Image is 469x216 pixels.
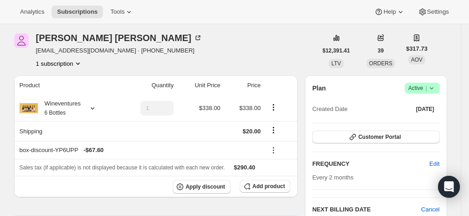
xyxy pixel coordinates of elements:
span: Tools [110,8,124,16]
button: Settings [412,5,454,18]
span: Created Date [312,105,347,114]
span: Customer Portal [358,133,401,141]
span: $290.40 [234,164,255,171]
span: Every 2 months [312,174,353,181]
span: Analytics [20,8,44,16]
span: $338.00 [239,105,261,111]
button: Product actions [36,59,82,68]
div: box-discount-YP6UPP [20,146,261,155]
span: LTV [331,60,341,67]
small: 6 Bottles [45,110,66,116]
span: Sales tax (if applicable) is not displayed because it is calculated with each new order. [20,164,225,171]
span: Add product [253,183,285,190]
th: Price [223,75,264,95]
span: - $67.60 [83,146,103,155]
th: Unit Price [176,75,223,95]
th: Shipping [14,121,119,141]
span: $20.00 [242,128,261,135]
span: 39 [378,47,384,54]
button: [DATE] [411,103,440,116]
span: Edit [429,159,439,169]
span: [EMAIL_ADDRESS][DOMAIN_NAME] · [PHONE_NUMBER] [36,46,202,55]
span: Active [408,84,436,93]
span: | [425,84,427,92]
h2: FREQUENCY [312,159,429,169]
button: $12,391.41 [317,44,356,57]
button: Help [369,5,410,18]
button: Subscriptions [52,5,103,18]
div: [PERSON_NAME] [PERSON_NAME] [36,33,202,42]
span: Subscriptions [57,8,98,16]
span: $317.73 [406,44,428,53]
button: Cancel [421,205,439,214]
h2: NEXT BILLING DATE [312,205,421,214]
button: Product actions [266,102,281,112]
div: Open Intercom Messenger [438,176,460,198]
span: AOV [411,57,423,63]
span: Karen Mrowka [14,33,29,48]
span: $12,391.41 [323,47,350,54]
th: Product [14,75,119,95]
span: [DATE] [416,105,434,113]
button: 39 [372,44,389,57]
button: Apply discount [173,180,231,194]
div: Wineventures [38,99,81,117]
button: Edit [424,157,445,171]
button: Customer Portal [312,131,439,143]
h2: Plan [312,84,326,93]
button: Tools [105,5,139,18]
span: ORDERS [369,60,392,67]
span: $338.00 [199,105,221,111]
button: Add product [240,180,290,193]
span: Settings [427,8,449,16]
span: Apply discount [186,183,225,190]
th: Quantity [118,75,176,95]
button: Shipping actions [266,125,281,135]
button: Analytics [15,5,50,18]
span: Help [383,8,396,16]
